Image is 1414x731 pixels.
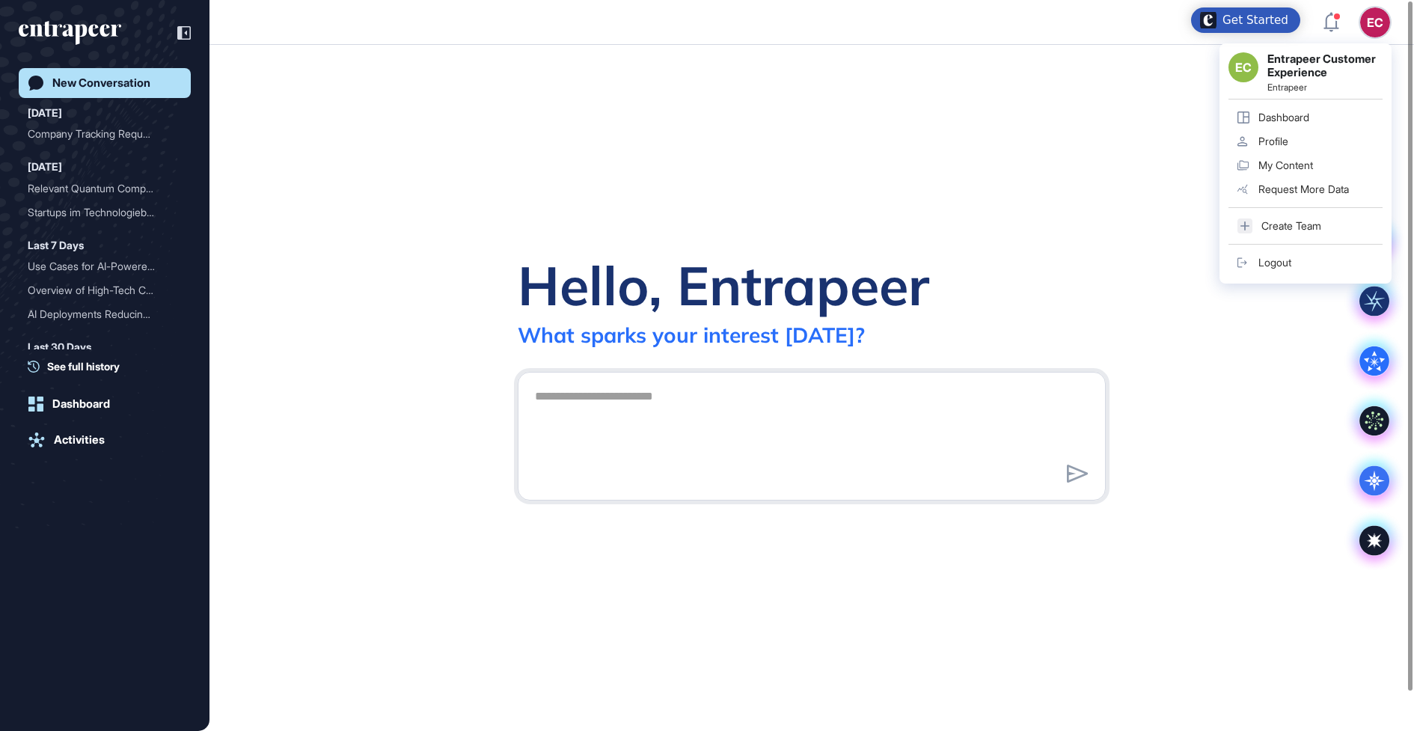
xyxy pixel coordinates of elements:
div: Use Cases for AI-Powered ... [28,254,170,278]
div: Overview of High-Tech Companies and Start-Ups in Lower Saxony, Germany, and Existing Automotive I... [28,278,182,302]
div: [DATE] [28,158,62,176]
button: EC [1360,7,1390,37]
div: Open Get Started checklist [1191,7,1300,33]
div: New Conversation [52,76,150,90]
div: Relevant Quantum Computing Startups in Lower Saxony's Automotive Industry [28,177,182,201]
div: What sparks your interest [DATE]? [518,322,865,348]
div: Use Cases for AI-Powered Reporting Tools Accessing SAP Data Externally [28,254,182,278]
a: Dashboard [19,389,191,419]
div: Relevant Quantum Computin... [28,177,170,201]
div: Last 30 Days [28,338,91,356]
span: See full history [47,358,120,374]
img: launcher-image-alternative-text [1200,12,1216,28]
div: entrapeer-logo [19,21,121,45]
div: Company Tracking Requests for Multiple Organizations [28,122,182,146]
div: AI Deployments Reducing Call Center Agent Response Time and Achieving Cost Savings [28,302,182,326]
div: [DATE] [28,104,62,122]
a: See full history [28,358,191,374]
div: AI Deployments Reducing C... [28,302,170,326]
div: Activities [54,433,105,447]
a: New Conversation [19,68,191,98]
div: Startups im Technologiebe... [28,201,170,224]
div: Get Started [1222,13,1288,28]
a: Activities [19,425,191,455]
div: Hello, Entrapeer [518,251,929,319]
div: Last 7 Days [28,236,84,254]
div: Startups im Technologiebereich: Fokussierung auf Quanten-Technologie, fortschrittliche Batterien,... [28,201,182,224]
div: Company Tracking Requests... [28,122,170,146]
div: Dashboard [52,397,110,411]
div: Overview of High-Tech Com... [28,278,170,302]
